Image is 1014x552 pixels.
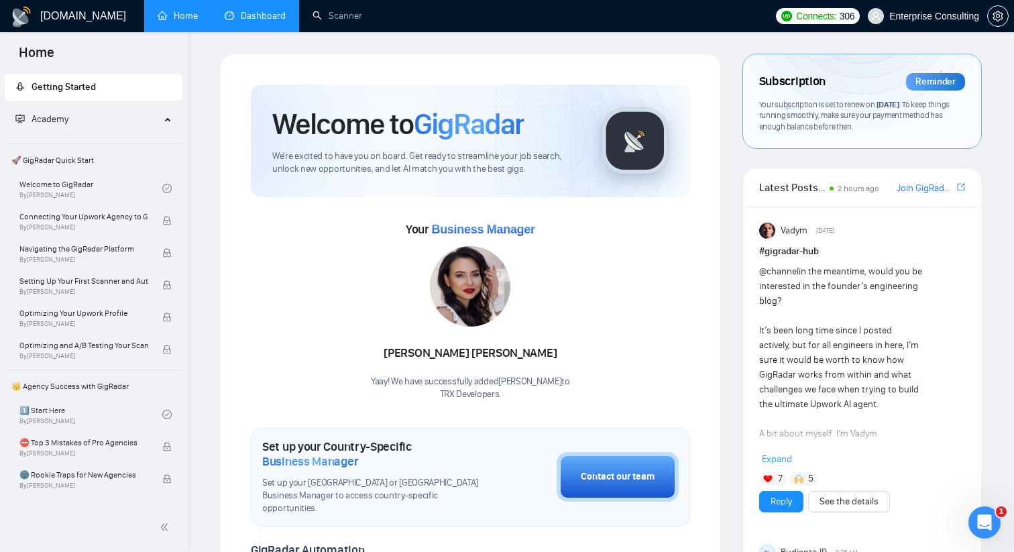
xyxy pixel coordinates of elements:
[19,223,148,231] span: By [PERSON_NAME]
[759,179,826,196] span: Latest Posts from the GigRadar Community
[988,11,1008,21] span: setting
[781,223,807,238] span: Vadym
[225,10,286,21] a: dashboardDashboard
[19,339,148,352] span: Optimizing and A/B Testing Your Scanner for Better Results
[371,342,570,365] div: [PERSON_NAME] [PERSON_NAME]
[272,106,524,142] h1: Welcome to
[763,474,773,484] img: ❤️
[8,43,65,71] span: Home
[19,449,148,457] span: By [PERSON_NAME]
[162,313,172,322] span: lock
[19,288,148,296] span: By [PERSON_NAME]
[759,266,799,277] span: @channel
[162,184,172,193] span: check-circle
[162,216,172,225] span: lock
[897,181,954,196] a: Join GigRadar Slack Community
[162,248,172,258] span: lock
[19,320,148,328] span: By [PERSON_NAME]
[19,352,148,360] span: By [PERSON_NAME]
[32,81,96,93] span: Getting Started
[15,113,68,125] span: Academy
[32,113,68,125] span: Academy
[19,256,148,264] span: By [PERSON_NAME]
[6,373,181,400] span: 👑 Agency Success with GigRadar
[957,181,965,194] a: export
[968,506,1001,539] iframe: Intercom live chat
[414,106,524,142] span: GigRadar
[794,474,803,484] img: 🙌
[987,11,1009,21] a: setting
[957,182,965,192] span: export
[19,242,148,256] span: Navigating the GigRadar Platform
[262,439,490,469] h1: Set up your Country-Specific
[816,225,834,237] span: [DATE]
[762,453,792,465] span: Expand
[759,70,826,93] span: Subscription
[906,73,965,91] div: Reminder
[19,307,148,320] span: Optimizing Your Upwork Profile
[840,9,854,23] span: 306
[778,472,783,486] span: 7
[19,400,162,429] a: 1️⃣ Start HereBy[PERSON_NAME]
[160,520,173,534] span: double-left
[19,274,148,288] span: Setting Up Your First Scanner and Auto-Bidder
[581,470,655,484] div: Contact our team
[838,184,879,193] span: 2 hours ago
[162,474,172,484] span: lock
[371,376,570,401] div: Yaay! We have successfully added [PERSON_NAME] to
[871,11,881,21] span: user
[19,436,148,449] span: ⛔ Top 3 Mistakes of Pro Agencies
[15,114,25,123] span: fund-projection-screen
[808,491,890,512] button: See the details
[262,477,490,515] span: Set up your [GEOGRAPHIC_DATA] or [GEOGRAPHIC_DATA] Business Manager to access country-specific op...
[820,494,879,509] a: See the details
[430,246,510,327] img: 1687292848110-34.jpg
[272,150,580,176] span: We're excited to have you on board. Get ready to streamline your job search, unlock new opportuni...
[759,491,803,512] button: Reply
[771,494,792,509] a: Reply
[15,82,25,91] span: rocket
[759,223,775,239] img: Vadym
[262,454,358,469] span: Business Manager
[162,410,172,419] span: check-circle
[19,174,162,203] a: Welcome to GigRadarBy[PERSON_NAME]
[19,210,148,223] span: Connecting Your Upwork Agency to GigRadar
[313,10,362,21] a: searchScanner
[877,99,899,109] span: [DATE]
[781,11,792,21] img: upwork-logo.png
[406,222,535,237] span: Your
[602,107,669,174] img: gigradar-logo.png
[557,452,679,502] button: Contact our team
[162,345,172,354] span: lock
[11,6,32,27] img: logo
[759,244,965,259] h1: # gigradar-hub
[6,147,181,174] span: 🚀 GigRadar Quick Start
[158,10,198,21] a: homeHome
[19,482,148,490] span: By [PERSON_NAME]
[796,9,836,23] span: Connects:
[162,280,172,290] span: lock
[162,442,172,451] span: lock
[5,74,182,101] li: Getting Started
[996,506,1007,517] span: 1
[759,99,950,131] span: Your subscription is set to renew on . To keep things running smoothly, make sure your payment me...
[431,223,534,236] span: Business Manager
[808,472,813,486] span: 5
[19,500,148,514] span: ☠️ Fatal Traps for Solo Freelancers
[19,468,148,482] span: 🌚 Rookie Traps for New Agencies
[987,5,1009,27] button: setting
[371,388,570,401] p: TRX Developers .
